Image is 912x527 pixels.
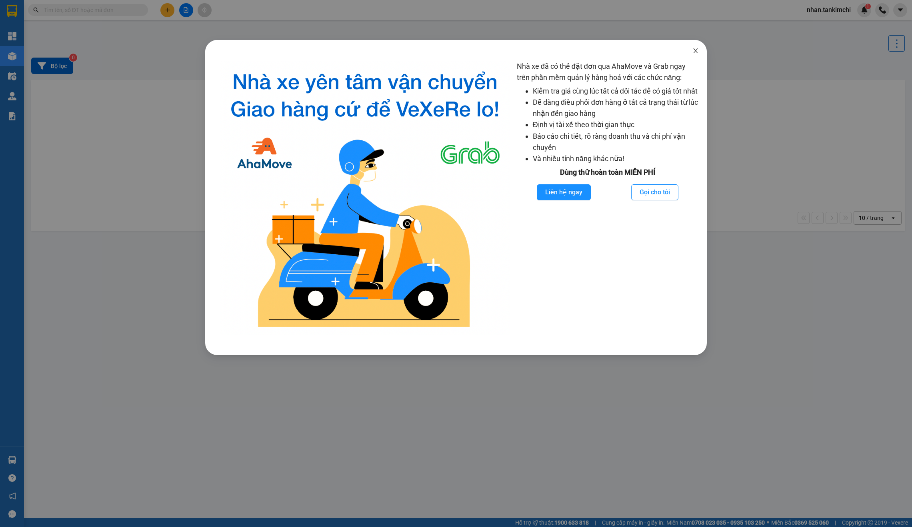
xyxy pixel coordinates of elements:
li: Báo cáo chi tiết, rõ ràng doanh thu và chi phí vận chuyển [533,131,699,154]
span: close [692,48,699,54]
div: Nhà xe đã có thể đặt đơn qua AhaMove và Grab ngay trên phần mềm quản lý hàng hoá với các chức năng: [517,61,699,335]
span: Liên hệ ngay [545,187,582,197]
li: Kiểm tra giá cùng lúc tất cả đối tác để có giá tốt nhất [533,86,699,97]
button: Liên hệ ngay [537,184,591,200]
button: Gọi cho tôi [631,184,678,200]
img: logo [220,61,510,335]
span: Gọi cho tôi [640,187,670,197]
div: Dùng thử hoàn toàn MIỄN PHÍ [517,167,699,178]
li: Dễ dàng điều phối đơn hàng ở tất cả trạng thái từ lúc nhận đến giao hàng [533,97,699,120]
li: Định vị tài xế theo thời gian thực [533,119,699,130]
button: Close [684,40,707,62]
li: Và nhiều tính năng khác nữa! [533,153,699,164]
